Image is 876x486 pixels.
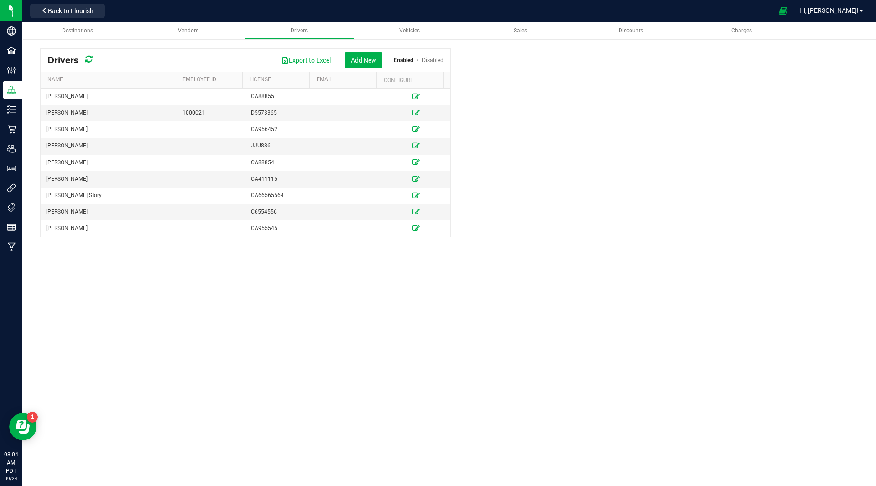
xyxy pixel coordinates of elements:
[46,159,88,166] span: [PERSON_NAME]
[30,4,105,18] button: Back to Flourish
[251,225,277,231] span: CA955545
[251,110,277,116] span: D5573365
[7,183,16,193] inline-svg: Integrations
[731,27,752,34] span: Charges
[412,192,420,199] a: Edit Driver
[799,7,859,14] span: Hi, [PERSON_NAME]!
[412,110,420,116] a: Edit Driver
[250,76,306,84] a: License
[48,7,94,15] span: Back to Flourish
[291,27,308,34] span: Drivers
[619,27,643,34] span: Discounts
[47,52,99,68] div: Drivers
[7,223,16,232] inline-svg: Reports
[9,413,36,440] iframe: Resource center
[27,412,38,423] iframe: Resource center unread badge
[251,93,274,99] span: CA88855
[46,126,88,132] span: [PERSON_NAME]
[182,110,205,116] span: 1000021
[85,55,92,63] i: Refresh Drivers
[7,105,16,114] inline-svg: Inventory
[4,450,18,475] p: 08:04 AM PDT
[412,142,420,149] a: Edit Driver
[46,192,102,199] span: [PERSON_NAME] Story
[412,176,420,182] a: Edit Driver
[46,110,88,116] span: [PERSON_NAME]
[7,203,16,212] inline-svg: Tags
[7,46,16,55] inline-svg: Facilities
[317,76,373,84] a: Email
[182,76,239,84] a: Employee ID
[46,142,88,149] span: [PERSON_NAME]
[7,66,16,75] inline-svg: Configuration
[251,142,271,149] span: JJU886
[7,85,16,94] inline-svg: Distribution
[276,52,337,68] button: Export to Excel
[7,144,16,153] inline-svg: Users
[376,72,443,89] th: Configure
[46,225,88,231] span: [PERSON_NAME]
[412,126,420,132] a: Edit Driver
[251,159,274,166] span: CA88854
[7,26,16,36] inline-svg: Company
[62,27,93,34] span: Destinations
[46,93,88,99] span: [PERSON_NAME]
[394,57,413,63] a: Enabled
[412,93,420,99] a: Edit Driver
[47,76,172,84] a: Name
[399,27,420,34] span: Vehicles
[412,159,420,166] a: Edit Driver
[251,126,277,132] span: CA956452
[7,242,16,251] inline-svg: Manufacturing
[251,209,277,215] span: C6554556
[7,125,16,134] inline-svg: Retail
[46,209,88,215] span: [PERSON_NAME]
[251,176,277,182] span: CA411115
[514,27,527,34] span: Sales
[773,2,793,20] span: Open Ecommerce Menu
[46,176,88,182] span: [PERSON_NAME]
[412,225,420,231] a: Edit Driver
[345,52,382,68] button: Add New
[251,192,284,199] span: CA66565564
[4,475,18,482] p: 09/24
[412,209,420,215] a: Edit Driver
[7,164,16,173] inline-svg: User Roles
[178,27,198,34] span: Vendors
[422,57,443,63] a: Disabled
